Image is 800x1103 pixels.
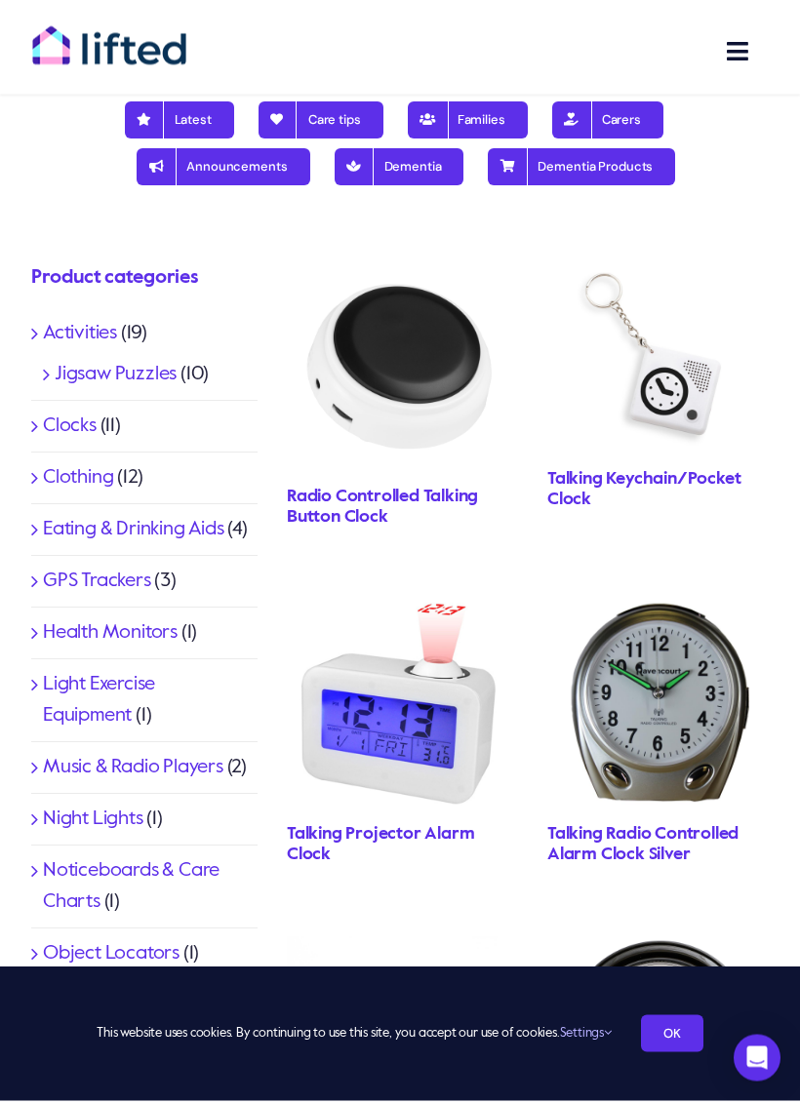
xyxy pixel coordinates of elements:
span: Care tips [281,115,361,131]
span: (2) [227,761,247,780]
span: (12) [117,471,142,491]
a: TDRC100Storyandsons_1152x1152 [287,256,508,276]
span: Carers [575,115,641,131]
a: ProjectionalarmclockStoryandsons_1152x1152 (1) [287,594,508,613]
span: (1) [104,895,120,915]
span: (4) [227,523,247,542]
a: Dementia Products [488,151,675,188]
a: Dementia [335,151,464,188]
a: Talking Keychain/Pocket Clock [547,473,740,512]
a: GPS Trackers [43,574,151,594]
span: Dementia Products [510,162,653,177]
a: Clocks [43,419,97,439]
span: Announcements [159,162,287,177]
div: Open Intercom Messenger [734,1037,780,1083]
a: Health Monitors [43,626,178,646]
span: (11) [100,419,121,439]
a: Carers [552,104,663,141]
a: Talking Radio Controlled Alarm Clock Silver [547,828,739,867]
a: Announcements [137,151,309,188]
a: RAV76SLV_1_1000x1000 [547,594,769,613]
a: lifted-logo [31,27,187,47]
a: Night Lights [43,812,143,832]
a: DC200BStoryandsons_1152x1152 [547,931,769,951]
span: (1) [136,709,151,729]
span: (1) [146,812,162,832]
a: Latest [125,104,234,141]
a: Eating & Drinking Aids [43,523,224,542]
a: BootsTDC001front_1152x1056 [547,256,769,276]
a: Radio Controlled Talking Button Clock [287,491,478,530]
span: Families [430,115,505,131]
a: Jigsaw Puzzles [55,368,177,387]
span: Latest [147,115,212,131]
a: Music & Radio Players [43,761,223,780]
a: Object Locators [43,947,180,966]
span: This website uses cookies. By continuing to use this site, you accept our use of cookies. [97,1020,611,1051]
h4: Product categories [31,267,258,295]
a: Light Exercise Equipment [43,678,155,729]
nav: Main Menu [584,29,769,77]
a: Clothing [43,471,113,491]
nav: Blog Nav [31,95,769,188]
a: Settings [560,1029,612,1042]
span: Dementia [357,162,442,177]
span: (1) [183,947,199,966]
a: Families [408,104,528,141]
a: Noticeboards & Care Charts [43,864,220,915]
span: (10) [180,368,209,387]
span: (19) [121,327,147,346]
span: (1) [181,626,197,646]
a: Talking Projector Alarm Clock [287,828,474,867]
a: OK [641,1017,703,1054]
a: TDC0021Storyandsons_1152x1152 [287,931,508,951]
a: Activities [43,327,117,346]
a: Care tips [259,104,383,141]
span: (3) [154,574,176,594]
